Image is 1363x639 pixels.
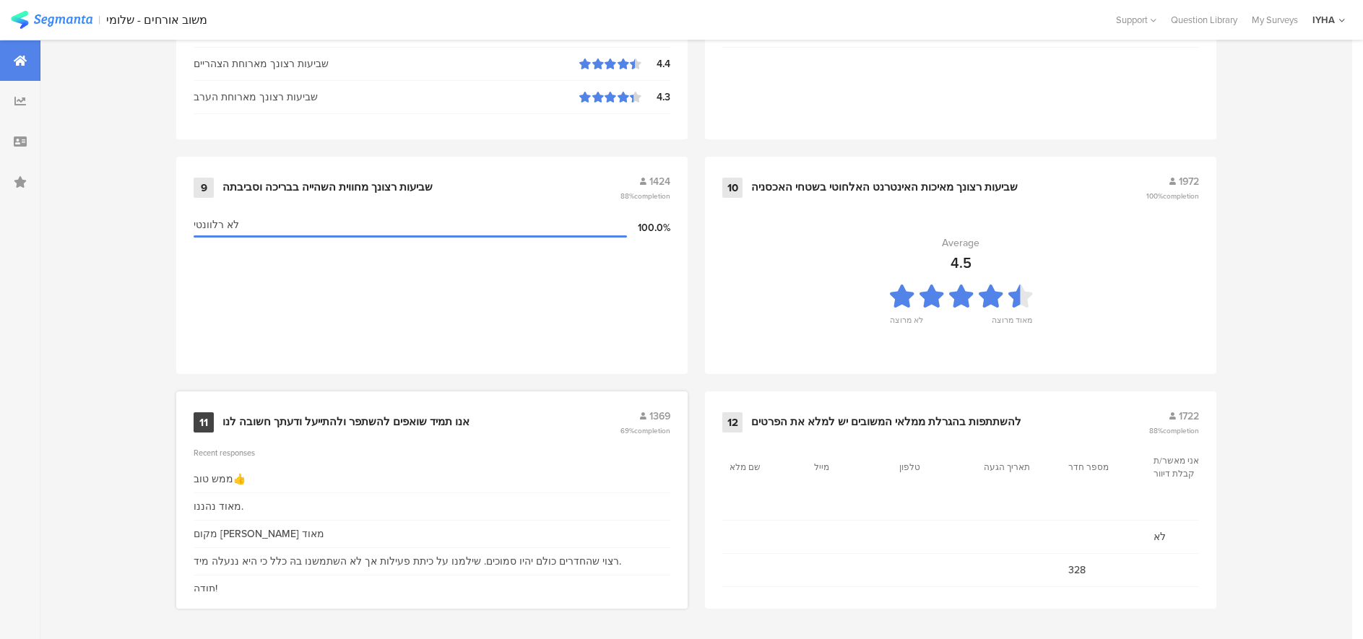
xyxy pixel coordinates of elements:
div: 11 [194,412,214,432]
span: 328 [1068,562,1138,578]
div: שביעות רצונך מארוחת הערב [194,90,579,105]
section: טלפון [899,461,964,474]
div: | [98,12,100,28]
span: 69% [620,425,670,436]
section: אני מאשר/ת קבלת דיוור [1154,454,1219,480]
div: Support [1116,9,1156,31]
div: תודה! [194,581,217,596]
a: Question Library [1164,13,1245,27]
div: להשתתפות בהגרלת ממלאי המשובים יש למלא את הפרטים [751,415,1021,430]
div: 4.5 [951,252,972,274]
div: 9 [194,178,214,198]
div: 4.3 [641,90,670,105]
div: מאוד מרוצה [992,314,1032,334]
section: תאריך הגעה [984,461,1049,474]
div: ממש טוב👍 [194,471,246,487]
span: completion [1163,425,1199,436]
div: משוב אורחים - שלומי [106,13,207,27]
span: 1424 [649,174,670,189]
section: מייל [814,461,879,474]
span: completion [634,191,670,201]
div: 100.0% [627,220,670,235]
span: 88% [620,191,670,201]
section: מספר חדר [1068,461,1133,474]
div: 12 [722,412,743,432]
span: 1369 [649,409,670,424]
section: שם מלא [730,461,795,474]
div: IYHA [1312,13,1335,27]
div: רצוי שהחדרים כולם יהיו סמוכים. שילמנו על כיתת פעילות אך לא השתמשנו בהּ כלל כי היא ננעלה מיד. [194,554,621,569]
div: שביעות רצונך מאיכות האינטרנט האלחוטי בשטחי האכסניה [751,181,1018,195]
span: לא רלוונטי [194,217,239,232]
span: 1972 [1179,174,1199,189]
span: completion [1163,191,1199,201]
span: לא [1154,529,1224,544]
span: completion [634,425,670,436]
div: מאוד נהננו. [194,499,243,514]
div: Recent responses [194,447,670,458]
div: לא מרוצה [890,314,923,334]
span: 100% [1146,191,1199,201]
div: שביעות רצונך מחווית השהייה בבריכה וסביבתה [222,181,433,195]
a: My Surveys [1245,13,1305,27]
div: שביעות רצונך מארוחת הצהריים [194,56,579,71]
div: מקום [PERSON_NAME] מאוד [194,526,324,542]
div: אנו תמיד שואפים להשתפר ולהתייעל ודעתך חשובה לנו [222,415,470,430]
div: 4.4 [641,56,670,71]
div: 10 [722,178,743,198]
span: 1722 [1179,409,1199,424]
span: 88% [1149,425,1199,436]
div: Average [942,235,979,251]
img: segmanta logo [11,11,92,29]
